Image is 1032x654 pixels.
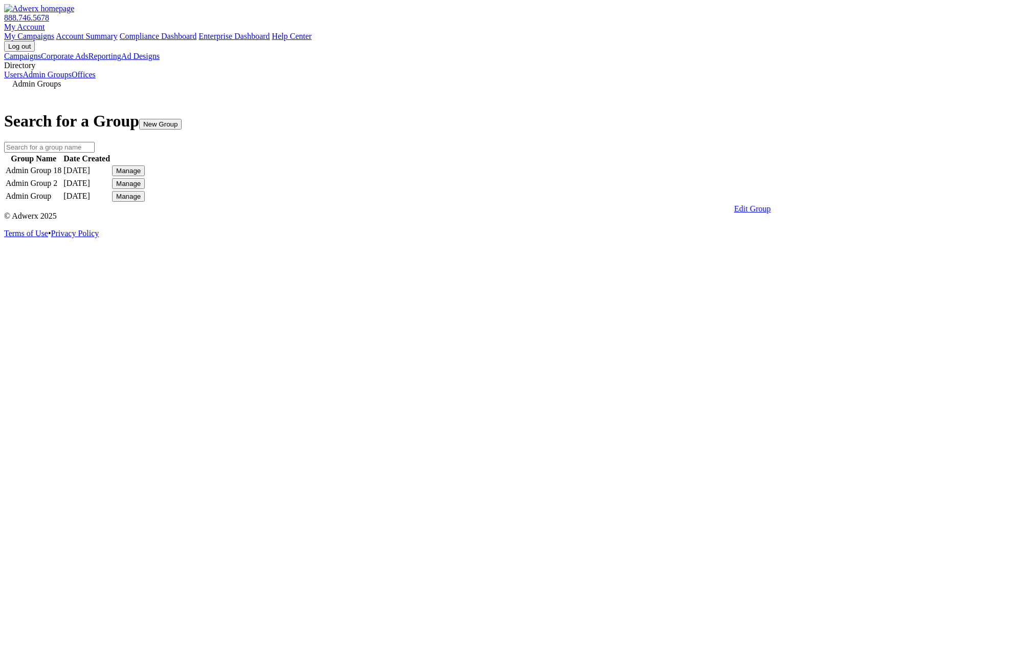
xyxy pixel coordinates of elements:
[4,112,139,130] span: Search for a Group
[4,70,23,79] a: Users
[89,52,121,60] a: Reporting
[734,204,771,213] a: Edit Group
[139,119,182,130] button: New Group
[63,191,111,202] td: [DATE]
[272,32,312,40] a: Help Center
[12,79,61,89] span: Admin Groups
[4,229,1028,238] div: •
[6,192,51,200] span: Admin Group
[112,178,145,189] button: Manage
[4,229,48,238] a: Terms of Use
[63,178,111,189] td: [DATE]
[116,180,141,187] div: Manage
[51,229,99,238] a: Privacy Policy
[11,154,56,163] span: Group Name
[4,41,35,52] input: Log out
[4,52,41,60] a: Campaigns
[4,23,45,31] a: My Account
[121,52,160,60] a: Ad Designs
[56,32,117,40] a: Account Summary
[4,13,49,22] a: 888.746.5678
[6,179,57,187] span: Admin Group 2
[116,167,141,175] div: Manage
[72,70,96,79] a: Offices
[116,193,141,200] div: Manage
[6,166,61,175] span: Admin Group 18
[23,70,72,79] a: Admin Groups
[112,165,145,176] button: Manage
[63,154,110,163] span: Date Created
[4,61,1028,70] div: Directory
[63,165,111,177] td: [DATE]
[41,52,89,60] a: Corporate Ads
[120,32,197,40] a: Compliance Dashboard
[4,212,1028,221] p: © Adwerx 2025
[4,32,54,40] a: My Campaigns
[4,142,95,153] input: Search for a group name
[199,32,270,40] a: Enterprise Dashboard
[112,191,145,202] button: Manage
[4,4,74,13] img: Adwerx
